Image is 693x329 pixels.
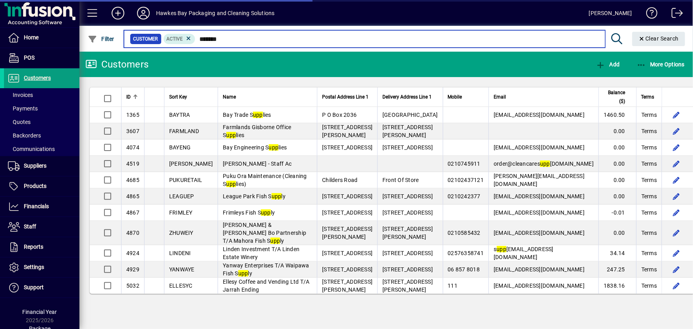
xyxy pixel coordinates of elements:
[382,279,433,293] span: [STREET_ADDRESS][PERSON_NAME]
[639,35,679,42] span: Clear Search
[640,2,658,27] a: Knowledge Base
[494,266,585,273] span: [EMAIL_ADDRESS][DOMAIN_NAME]
[4,48,79,68] a: POS
[670,206,683,219] button: Edit
[670,108,683,121] button: Edit
[641,229,657,237] span: Terms
[604,88,625,106] span: Balance ($)
[169,209,193,216] span: FRIMLEY
[4,278,79,298] a: Support
[598,188,636,205] td: 0.00
[589,7,632,19] div: [PERSON_NAME]
[494,93,594,101] div: Email
[382,112,438,118] span: [GEOGRAPHIC_DATA]
[641,176,657,184] span: Terms
[105,6,131,20] button: Add
[24,244,43,250] span: Reports
[126,266,139,273] span: 4929
[448,230,481,236] span: 0210585432
[382,226,433,240] span: [STREET_ADDRESS][PERSON_NAME]
[126,128,139,134] span: 3607
[238,270,248,277] em: upp
[169,177,203,183] span: PUKURETAIL
[322,226,373,240] span: [STREET_ADDRESS][PERSON_NAME]
[126,177,139,183] span: 4685
[670,226,683,239] button: Edit
[497,246,507,252] em: upp
[167,36,183,42] span: Active
[604,88,632,106] div: Balance ($)
[448,193,481,199] span: 0210242377
[670,157,683,170] button: Edit
[382,93,432,101] span: Delivery Address Line 1
[494,193,585,199] span: [EMAIL_ADDRESS][DOMAIN_NAME]
[4,257,79,277] a: Settings
[641,265,657,273] span: Terms
[382,177,419,183] span: Front Of Store
[598,221,636,245] td: 0.00
[322,144,373,151] span: [STREET_ADDRESS]
[253,112,263,118] em: upp
[670,141,683,154] button: Edit
[86,32,116,46] button: Filter
[448,177,484,183] span: 02102437121
[598,278,636,294] td: 1838.16
[494,112,585,118] span: [EMAIL_ADDRESS][DOMAIN_NAME]
[641,209,657,217] span: Terms
[23,309,57,315] span: Financial Year
[4,176,79,196] a: Products
[169,283,193,289] span: ELLESYC
[164,34,195,44] mat-chip: Activation Status: Active
[4,237,79,257] a: Reports
[670,279,683,292] button: Edit
[4,102,79,115] a: Payments
[226,181,236,187] em: upp
[322,124,373,138] span: [STREET_ADDRESS][PERSON_NAME]
[223,222,306,244] span: [PERSON_NAME] & [PERSON_NAME] Bo Partnership T/A Mahora Fish S ly
[169,128,199,134] span: FARMLAND
[494,144,585,151] span: [EMAIL_ADDRESS][DOMAIN_NAME]
[223,173,307,187] span: Puku Ora Maintenance (Cleaning S lies)
[169,193,194,199] span: LEAGUEP
[88,36,114,42] span: Filter
[24,183,46,189] span: Products
[169,161,213,167] span: [PERSON_NAME]
[126,209,139,216] span: 4867
[4,115,79,129] a: Quotes
[8,132,41,139] span: Backorders
[126,93,139,101] div: ID
[223,93,236,101] span: Name
[494,209,585,216] span: [EMAIL_ADDRESS][DOMAIN_NAME]
[24,163,46,169] span: Suppliers
[494,161,594,167] span: order@cleancares [DOMAIN_NAME]
[494,230,585,236] span: [EMAIL_ADDRESS][DOMAIN_NAME]
[594,57,622,72] button: Add
[641,127,657,135] span: Terms
[448,93,484,101] div: Mobile
[226,132,236,138] em: upp
[322,250,373,256] span: [STREET_ADDRESS]
[635,57,687,72] button: More Options
[382,144,433,151] span: [STREET_ADDRESS]
[24,54,35,61] span: POS
[598,205,636,221] td: -0.01
[322,209,373,216] span: [STREET_ADDRESS]
[4,156,79,176] a: Suppliers
[641,160,657,168] span: Terms
[223,193,286,199] span: League Park Fish S ly
[322,112,357,118] span: P O Box 2036
[126,230,139,236] span: 4870
[448,161,481,167] span: 0210745911
[448,250,484,256] span: 02576358741
[596,61,620,68] span: Add
[8,105,38,112] span: Payments
[126,93,131,101] span: ID
[261,209,271,216] em: upp
[223,246,299,260] span: Linden Investment T/A Linden Estate Winery
[169,266,195,273] span: YANWAYE
[4,28,79,48] a: Home
[641,282,657,290] span: Terms
[126,161,139,167] span: 4519
[641,111,657,119] span: Terms
[598,123,636,139] td: 0.00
